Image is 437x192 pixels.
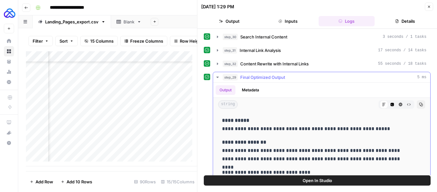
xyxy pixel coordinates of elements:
[383,34,426,40] span: 3 seconds / 1 tasks
[33,15,111,28] a: Landing_Pages_export.csv
[80,36,118,46] button: 15 Columns
[4,117,14,128] a: AirOps Academy
[36,179,53,185] span: Add Row
[4,128,14,138] div: What's new?
[201,16,257,26] button: Output
[417,74,426,80] span: 5 ms
[378,61,426,67] span: 55 seconds / 18 tasks
[4,138,14,148] button: Help + Support
[218,100,238,109] span: string
[123,19,134,25] div: Blank
[240,34,287,40] span: Search Internal Content
[240,47,281,54] span: Internal Link Analysis
[4,36,14,46] a: Home
[377,16,433,26] button: Details
[238,85,263,95] button: Metadata
[60,38,68,44] span: Sort
[131,177,158,187] div: 90 Rows
[201,4,234,10] div: [DATE] 1:29 PM
[45,19,99,25] div: Landing_Pages_export.csv
[33,38,43,44] span: Filter
[260,16,316,26] button: Inputs
[240,74,285,80] span: Final Optimized Output
[223,47,237,54] span: step_31
[67,179,92,185] span: Add 10 Rows
[4,56,14,67] a: Your Data
[170,36,207,46] button: Row Height
[223,61,238,67] span: step_32
[216,85,235,95] button: Output
[4,77,14,87] a: Settings
[26,177,57,187] button: Add Row
[158,177,197,187] div: 15/15 Columns
[240,61,309,67] span: Content Rewrite with Internal Links
[4,5,14,21] button: Workspace: AUQ
[90,38,114,44] span: 15 Columns
[378,47,426,53] span: 17 seconds / 14 tasks
[55,36,78,46] button: Sort
[223,74,238,80] span: step_29
[57,177,96,187] button: Add 10 Rows
[213,32,430,42] button: 3 seconds / 1 tasks
[213,72,430,82] button: 5 ms
[204,175,431,186] button: Open In Studio
[213,45,430,55] button: 17 seconds / 14 tasks
[4,7,15,19] img: AUQ Logo
[4,128,14,138] button: What's new?
[120,36,167,46] button: Freeze Columns
[180,38,203,44] span: Row Height
[319,16,375,26] button: Logs
[111,15,147,28] a: Blank
[4,67,14,77] a: Usage
[4,46,14,56] a: Browse
[130,38,163,44] span: Freeze Columns
[213,59,430,69] button: 55 seconds / 18 tasks
[28,36,53,46] button: Filter
[223,34,238,40] span: step_30
[303,177,332,184] span: Open In Studio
